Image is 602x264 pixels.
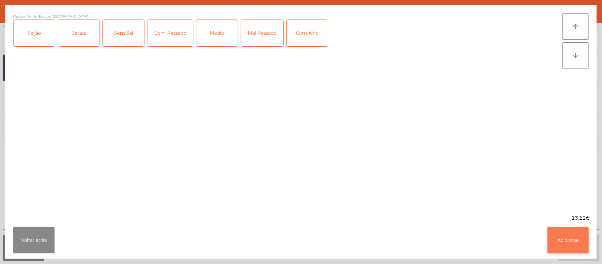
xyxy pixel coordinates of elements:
div: Medio [196,20,238,46]
button: arrow_downward [562,42,589,69]
span: (Feijão, Batata, [GEOGRAPHIC_DATA]) [26,13,88,20]
div: Mal Passado [241,20,283,46]
div: Feijão [14,20,55,46]
i: arrow_downward [572,52,580,60]
div: Batata [58,20,100,46]
button: arrow_upward [562,13,589,40]
div: Sem Sal [103,20,144,46]
div: Com Alho [287,20,328,46]
span: Opções [13,13,25,20]
div: Bem Passado [147,20,193,46]
button: Adicionar [547,227,589,253]
button: Voltar atrás [13,227,55,253]
div: 13.22€ [5,215,597,222]
i: arrow_upward [572,22,580,30]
